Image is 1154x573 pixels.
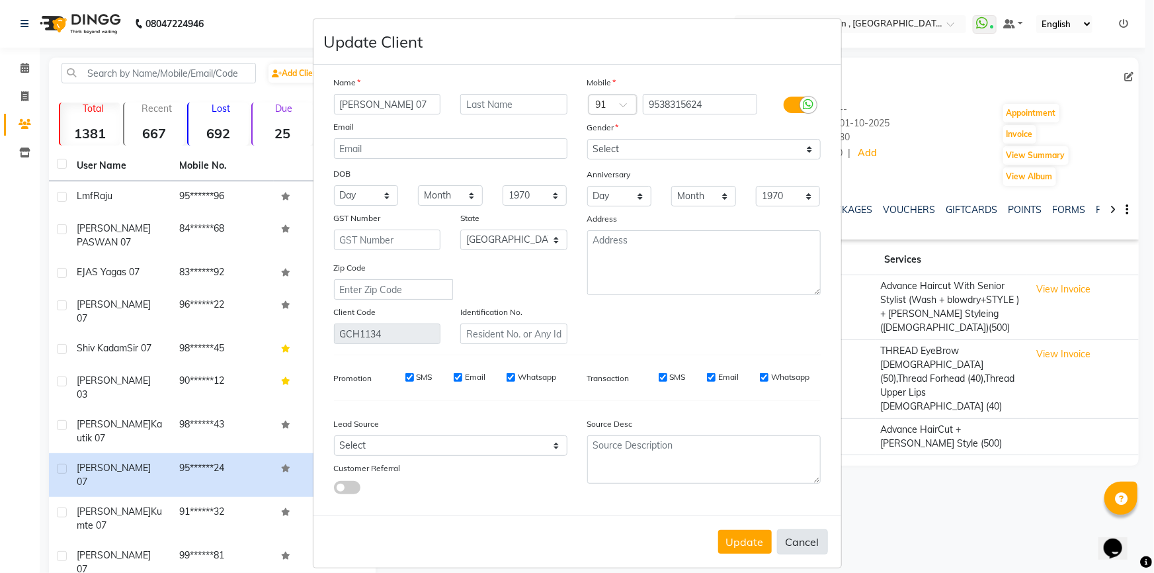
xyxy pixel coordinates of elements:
[777,529,828,554] button: Cancel
[334,230,441,250] input: GST Number
[334,212,381,224] label: GST Number
[324,30,423,54] h4: Update Client
[643,94,757,114] input: Mobile
[587,213,618,225] label: Address
[587,418,633,430] label: Source Desc
[1098,520,1141,560] iframe: chat widget
[460,212,479,224] label: State
[587,77,616,89] label: Mobile
[334,262,366,274] label: Zip Code
[334,121,354,133] label: Email
[334,138,567,159] input: Email
[460,94,567,114] input: Last Name
[465,371,485,383] label: Email
[460,324,567,344] input: Resident No. or Any Id
[334,324,441,344] input: Client Code
[718,530,772,554] button: Update
[771,371,809,383] label: Whatsapp
[587,169,631,181] label: Anniversary
[587,373,630,384] label: Transaction
[518,371,556,383] label: Whatsapp
[587,122,619,134] label: Gender
[670,371,686,383] label: SMS
[334,463,401,474] label: Customer Referral
[334,279,453,300] input: Enter Zip Code
[334,373,372,384] label: Promotion
[334,418,380,430] label: Lead Source
[334,168,351,180] label: DOB
[334,77,361,89] label: Name
[417,371,433,383] label: SMS
[334,306,376,318] label: Client Code
[334,94,441,114] input: First Name
[460,306,522,318] label: Identification No.
[718,371,739,383] label: Email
